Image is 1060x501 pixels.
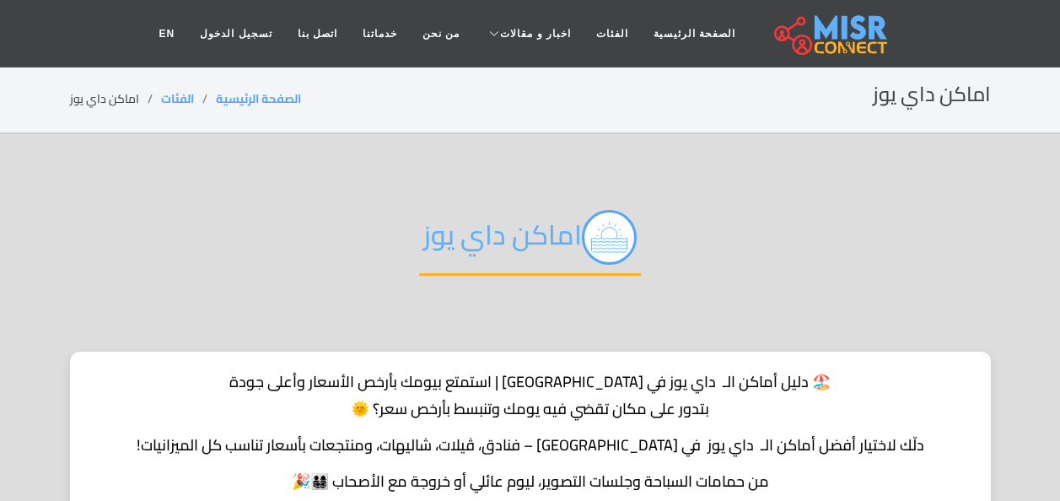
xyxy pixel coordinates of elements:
p: بتدور على مكان تقضي فيه يومك وتنبسط بأرخص سعر؟ 🌞 [91,397,970,420]
span: اخبار و مقالات [500,26,571,41]
img: main.misr_connect [774,13,887,55]
li: اماكن داي يوز [70,90,161,108]
a: الفئات [161,88,194,110]
a: تسجيل الدخول [187,18,284,50]
p: من حمامات السباحة وجلسات التصوير، ليوم عائلي أو خروجة مع الأصحاب 👨‍👩‍👧‍👦🎉 [91,470,970,493]
a: EN [147,18,188,50]
h2: اماكن داي يوز [873,83,991,107]
a: الصفحة الرئيسية [216,88,301,110]
h2: اماكن داي يوز [419,210,641,276]
a: من نحن [410,18,472,50]
p: دلّك لاختيار أفضل أماكن الـ داي يوز في [GEOGRAPHIC_DATA] – فنادق، ڤيلات، شاليهات، ومنتجعات بأسعار... [91,434,970,456]
img: اماكن داي يوز [582,210,637,265]
a: اخبار و مقالات [472,18,584,50]
h1: 🏖️ دليل أماكن الـ داي يوز في [GEOGRAPHIC_DATA] | استمتع بيومك بأرخص الأسعار وأعلى جودة [91,373,970,391]
a: اتصل بنا [285,18,350,50]
a: الصفحة الرئيسية [641,18,748,50]
a: الفئات [584,18,641,50]
a: خدماتنا [350,18,410,50]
